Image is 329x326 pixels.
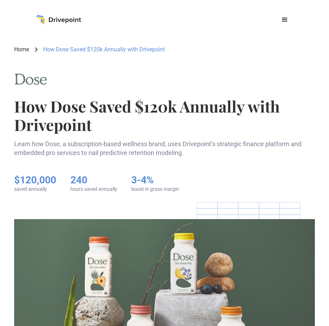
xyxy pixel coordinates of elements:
[14,186,56,192] div: saved annually
[36,15,81,25] a: home
[14,174,56,186] h5: $120,000
[14,139,315,157] p: Learn how Dose, a subscription-based wellness brand, uses Drivepoint’s strategic finance platform...
[131,186,179,192] div: boost in gross margin
[14,46,29,53] a: Home
[14,97,315,134] h1: How Dose Saved $120k Annually with Drivepoint
[131,174,179,186] h5: 3-4%
[43,46,165,53] div: How Dose Saved $120k Annually with Drivepoint
[70,174,117,186] h5: 240
[70,186,117,192] div: hours saved annually
[276,11,293,28] div: menu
